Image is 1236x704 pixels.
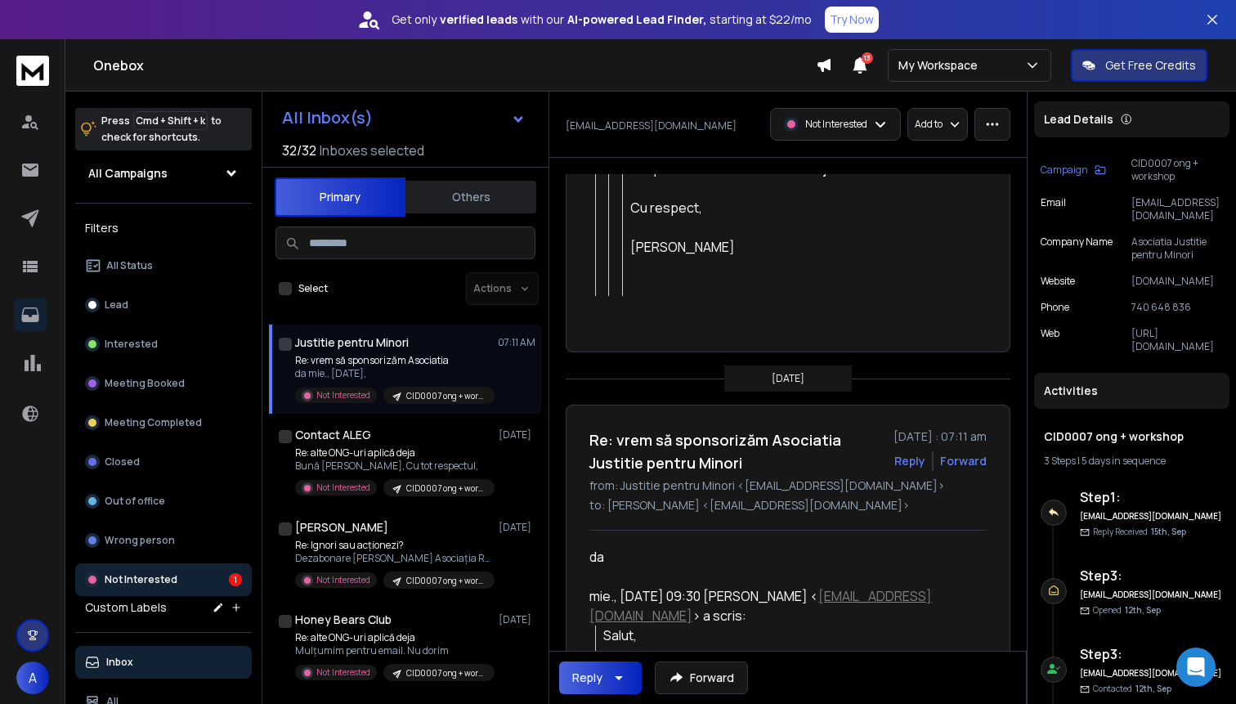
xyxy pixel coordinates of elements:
[499,613,535,626] p: [DATE]
[898,57,984,74] p: My Workspace
[105,455,140,469] p: Closed
[825,7,879,33] button: Try Now
[1044,428,1220,445] h1: CID0007 ong + workshop
[88,165,168,182] h1: All Campaigns
[589,428,884,474] h1: Re: vrem să sponsorizăm Asociatia Justitie pentru Minori
[589,547,974,567] div: da
[499,428,535,442] p: [DATE]
[1041,196,1066,222] p: Email
[295,631,491,644] p: Re: alte ONG-uri aplică deja
[93,56,816,75] h1: Onebox
[1041,164,1088,177] p: Campaign
[75,406,252,439] button: Meeting Completed
[1080,566,1223,585] h6: Step 3 :
[1081,454,1166,468] span: 5 days in sequence
[915,118,943,131] p: Add to
[406,390,485,402] p: CID0007 ong + workshop
[630,237,974,257] div: [PERSON_NAME]
[1135,683,1171,694] span: 12th, Sep
[1034,373,1229,409] div: Activities
[229,573,242,586] div: 1
[75,249,252,282] button: All Status
[1131,301,1223,314] p: 740 648 836
[1125,604,1161,616] span: 12th, Sep
[295,519,388,536] h1: [PERSON_NAME]
[295,367,491,380] p: da mie., [DATE],
[1041,157,1106,183] button: Campaign
[603,626,974,645] div: Salut,
[862,52,873,64] span: 13
[85,599,167,616] h3: Custom Labels
[295,354,491,367] p: Re: vrem să sponsorizăm Asociatia
[1080,510,1223,522] h6: [EMAIL_ADDRESS][DOMAIN_NAME]
[75,157,252,190] button: All Campaigns
[295,552,491,565] p: Dezabonare [PERSON_NAME] Asociația Reality
[75,217,252,240] h3: Filters
[105,573,177,586] p: Not Interested
[295,460,491,473] p: Bună [PERSON_NAME], Cu tot respectul,
[1131,327,1223,353] p: [URL][DOMAIN_NAME]
[16,661,49,694] button: A
[630,198,974,217] div: Cu respect,
[133,111,208,130] span: Cmd + Shift + k
[75,646,252,679] button: Inbox
[75,289,252,321] button: Lead
[75,446,252,478] button: Closed
[1041,275,1075,288] p: website
[75,328,252,361] button: Interested
[830,11,874,28] p: Try Now
[298,282,328,295] label: Select
[269,101,539,134] button: All Inbox(s)
[316,389,370,401] p: Not Interested
[567,11,706,28] strong: AI-powered Lead Finder,
[572,670,602,686] div: Reply
[75,485,252,518] button: Out of office
[1131,275,1223,288] p: [DOMAIN_NAME]
[105,534,175,547] p: Wrong person
[1080,589,1223,601] h6: [EMAIL_ADDRESS][DOMAIN_NAME]
[101,113,222,146] p: Press to check for shortcuts.
[1080,487,1223,507] h6: Step 1 :
[589,497,987,513] p: to: [PERSON_NAME] <[EMAIL_ADDRESS][DOMAIN_NAME]>
[589,478,987,494] p: from: Justitie pentru Minori <[EMAIL_ADDRESS][DOMAIN_NAME]>
[316,574,370,586] p: Not Interested
[105,377,185,390] p: Meeting Booked
[1176,648,1216,687] div: Open Intercom Messenger
[894,453,925,469] button: Reply
[105,298,128,312] p: Lead
[295,644,491,657] p: Mulțumim pentru email. Nu dorim
[655,661,748,694] button: Forward
[805,118,867,131] p: Not Interested
[1044,454,1076,468] span: 3 Steps
[1041,235,1113,262] p: Company Name
[320,141,424,160] h3: Inboxes selected
[295,539,491,552] p: Re: Ignori sau acționezi?
[1044,455,1220,468] div: |
[406,482,485,495] p: CID0007 ong + workshop
[940,453,987,469] div: Forward
[106,656,133,669] p: Inbox
[1105,57,1196,74] p: Get Free Credits
[406,667,485,679] p: CID0007 ong + workshop
[1093,526,1186,538] p: Reply Received
[559,661,642,694] button: Reply
[282,141,316,160] span: 32 / 32
[893,428,987,445] p: [DATE] : 07:11 am
[566,119,737,132] p: [EMAIL_ADDRESS][DOMAIN_NAME]
[440,11,517,28] strong: verified leads
[316,666,370,679] p: Not Interested
[295,334,409,351] h1: Justitie pentru Minori
[1151,526,1186,537] span: 15th, Sep
[772,372,804,385] p: [DATE]
[1041,327,1059,353] p: Web
[1080,644,1223,664] h6: Step 3 :
[1131,235,1223,262] p: Asociatia Justitie pentru Minori
[75,367,252,400] button: Meeting Booked
[405,179,536,215] button: Others
[1041,301,1069,314] p: Phone
[1131,157,1223,183] p: CID0007 ong + workshop
[589,586,974,626] div: mie., [DATE] 09:30 [PERSON_NAME] < > a scris:
[1044,111,1113,128] p: Lead Details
